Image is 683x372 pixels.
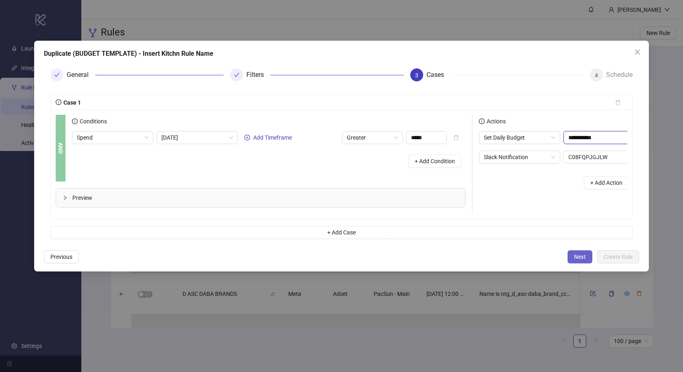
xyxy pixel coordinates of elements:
[61,99,81,106] span: Case 1
[479,118,485,124] span: info-circle
[606,68,633,81] div: Schedule
[347,131,398,144] span: Greater
[44,250,79,263] button: Previous
[574,254,586,260] span: Next
[50,226,633,239] button: + Add Case
[78,118,107,125] span: Conditions
[161,131,233,144] span: Yesterday
[595,72,598,79] span: 4
[56,99,61,105] span: info-circle
[234,72,239,78] span: check
[244,135,250,140] span: plus-circle
[67,68,95,81] div: General
[447,131,465,144] button: delete
[50,254,72,260] span: Previous
[634,49,641,55] span: close
[609,96,627,109] button: delete
[631,46,644,59] button: Close
[77,131,148,144] span: Spend
[54,72,60,78] span: check
[415,72,418,79] span: 3
[415,158,455,164] span: + Add Condition
[241,133,295,142] button: Add Timeframe
[408,155,461,168] button: + Add Condition
[484,131,555,144] span: Set Daily Budget
[327,229,356,236] span: + Add Case
[253,134,292,141] span: Add Timeframe
[56,188,465,207] div: Preview
[584,176,629,189] button: + Add Action
[426,68,450,81] div: Cases
[597,250,639,263] button: Create Rule
[72,193,459,202] span: Preview
[485,118,506,125] span: Actions
[63,195,67,200] span: collapsed
[246,68,270,81] div: Filters
[44,49,639,59] div: Duplicate (BUDGET TEMPLATE) - Insert Kitchn Rule Name
[56,142,65,154] b: AND
[72,118,78,124] span: info-circle
[568,151,656,163] span: C08FQPJGJLW
[590,179,622,186] span: + Add Action
[484,151,555,163] span: Slack Notification
[568,250,592,263] button: Next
